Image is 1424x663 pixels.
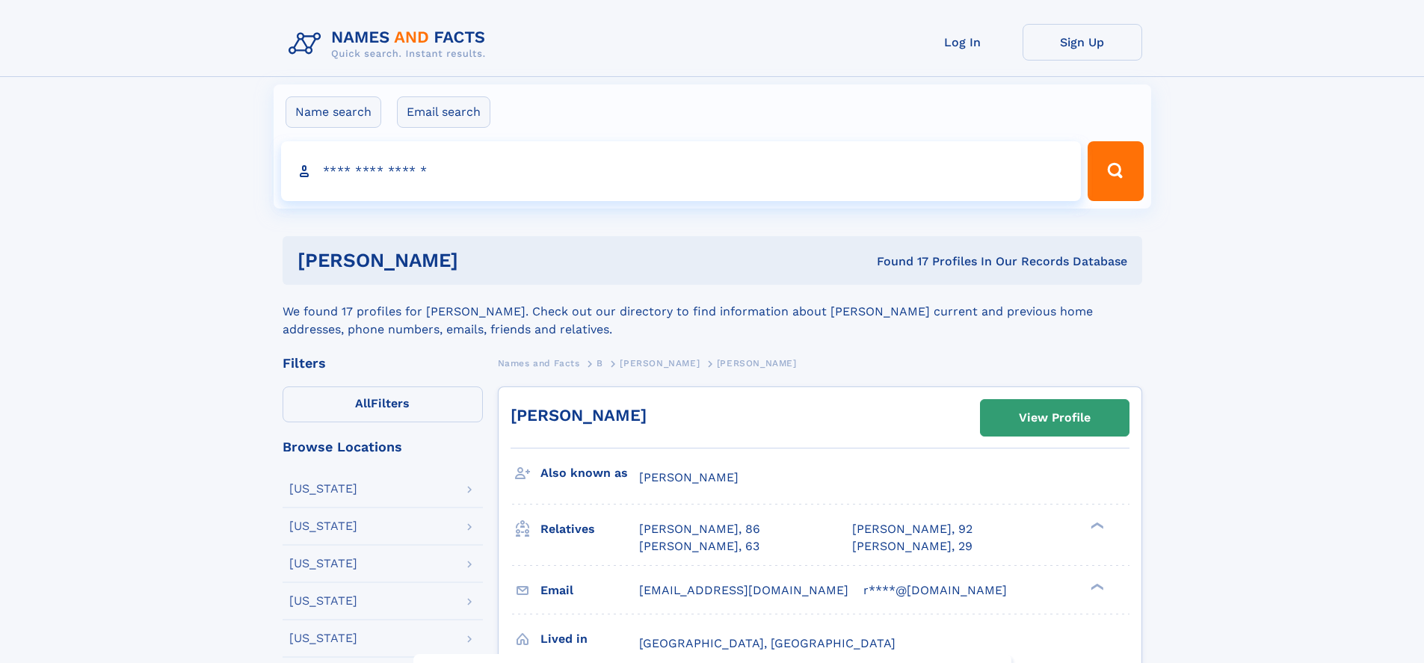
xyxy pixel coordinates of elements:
div: We found 17 profiles for [PERSON_NAME]. Check out our directory to find information about [PERSON... [283,285,1142,339]
h3: Relatives [540,516,639,542]
div: View Profile [1019,401,1091,435]
span: [PERSON_NAME] [639,470,739,484]
input: search input [281,141,1082,201]
a: Log In [903,24,1023,61]
span: All [355,396,371,410]
div: [US_STATE] [289,632,357,644]
a: [PERSON_NAME], 63 [639,538,759,555]
div: [US_STATE] [289,558,357,570]
h1: [PERSON_NAME] [298,251,668,270]
div: [US_STATE] [289,520,357,532]
a: [PERSON_NAME], 29 [852,538,973,555]
div: Found 17 Profiles In Our Records Database [668,253,1127,270]
span: [GEOGRAPHIC_DATA], [GEOGRAPHIC_DATA] [639,636,896,650]
div: Browse Locations [283,440,483,454]
label: Filters [283,386,483,422]
div: Filters [283,357,483,370]
div: ❯ [1087,521,1105,531]
span: B [597,358,603,368]
label: Name search [286,96,381,128]
div: ❯ [1087,582,1105,591]
a: Names and Facts [498,354,580,372]
a: [PERSON_NAME], 86 [639,521,760,537]
button: Search Button [1088,141,1143,201]
label: Email search [397,96,490,128]
span: [PERSON_NAME] [620,358,700,368]
div: [US_STATE] [289,483,357,495]
h3: Lived in [540,626,639,652]
a: [PERSON_NAME] [511,406,647,425]
a: Sign Up [1023,24,1142,61]
span: [EMAIL_ADDRESS][DOMAIN_NAME] [639,583,848,597]
a: [PERSON_NAME], 92 [852,521,973,537]
h3: Email [540,578,639,603]
div: [US_STATE] [289,595,357,607]
a: B [597,354,603,372]
a: [PERSON_NAME] [620,354,700,372]
a: View Profile [981,400,1129,436]
span: [PERSON_NAME] [717,358,797,368]
h3: Also known as [540,460,639,486]
img: Logo Names and Facts [283,24,498,64]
